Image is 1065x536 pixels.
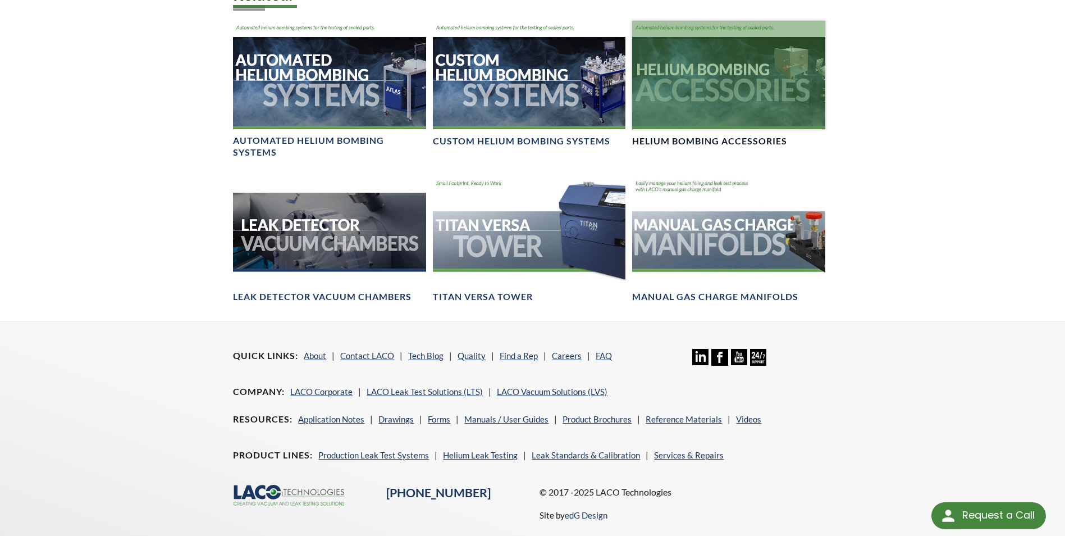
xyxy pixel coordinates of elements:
a: Careers [552,351,582,361]
h4: Quick Links [233,350,298,362]
a: edG Design [565,510,607,520]
h4: Product Lines [233,449,313,461]
a: LACO Corporate [290,387,353,397]
a: Manuals / User Guides [464,414,549,424]
a: Tech Blog [408,351,444,361]
a: Find a Rep [500,351,538,361]
img: round button [939,507,957,525]
h4: Company [233,386,285,398]
h4: TITAN VERSA Tower [433,291,533,303]
a: Production Leak Test Systems [318,450,429,460]
a: Helium Bombing Accessories BannerHelium Bombing Accessories [632,21,825,147]
a: Application Notes [298,414,364,424]
h4: Custom Helium Bombing Systems [433,135,610,147]
h4: Helium Bombing Accessories [632,135,787,147]
h4: Automated Helium Bombing Systems [233,135,426,158]
a: LACO Vacuum Solutions (LVS) [497,387,607,397]
p: Site by [540,508,607,522]
a: Product Brochures [563,414,632,424]
h4: Manual Gas Charge Manifolds [632,291,798,303]
h4: Leak Detector Vacuum Chambers [233,291,412,303]
a: LACO Leak Test Solutions (LTS) [367,387,483,397]
a: Drawings [378,414,414,424]
a: [PHONE_NUMBER] [386,485,491,500]
a: Quality [458,351,486,361]
a: Reference Materials [646,414,722,424]
a: 24/7 Support [750,357,766,367]
a: About [304,351,326,361]
a: Leak Test Vacuum Chambers headerLeak Detector Vacuum Chambers [233,176,426,303]
a: Services & Repairs [654,450,724,460]
a: TITAN VERSA Tower headerTITAN VERSA Tower [433,176,625,303]
a: Helium Leak Testing [443,450,518,460]
div: Request a Call [962,502,1035,528]
a: Leak Standards & Calibration [532,450,640,460]
a: Videos [736,414,761,424]
a: Manual Gas Charge Manifolds headerManual Gas Charge Manifolds [632,176,825,303]
h4: Resources [233,414,292,425]
a: Automated Helium Bombing Systems BannerAutomated Helium Bombing Systems [233,21,426,158]
div: Request a Call [931,502,1046,529]
a: FAQ [596,351,612,361]
a: Custom Helium Bombing Chambers BannerCustom Helium Bombing Systems [433,21,625,147]
a: Contact LACO [340,351,394,361]
p: © 2017 -2025 LACO Technologies [540,485,832,499]
a: Forms [428,414,450,424]
img: 24/7 Support Icon [750,349,766,365]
